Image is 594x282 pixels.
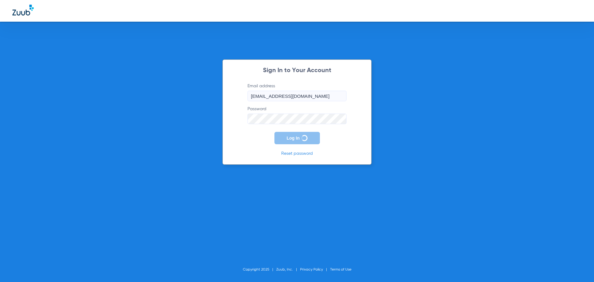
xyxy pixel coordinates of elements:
[281,151,313,156] a: Reset password
[330,268,351,271] a: Terms of Use
[300,268,323,271] a: Privacy Policy
[247,83,346,101] label: Email address
[243,267,276,273] li: Copyright 2025
[276,267,300,273] li: Zuub, Inc.
[247,106,346,124] label: Password
[247,91,346,101] input: Email address
[287,136,300,141] span: Log In
[238,67,356,74] h2: Sign In to Your Account
[563,252,594,282] iframe: Chat Widget
[247,114,346,124] input: Password
[12,5,34,15] img: Zuub Logo
[274,132,320,144] button: Log In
